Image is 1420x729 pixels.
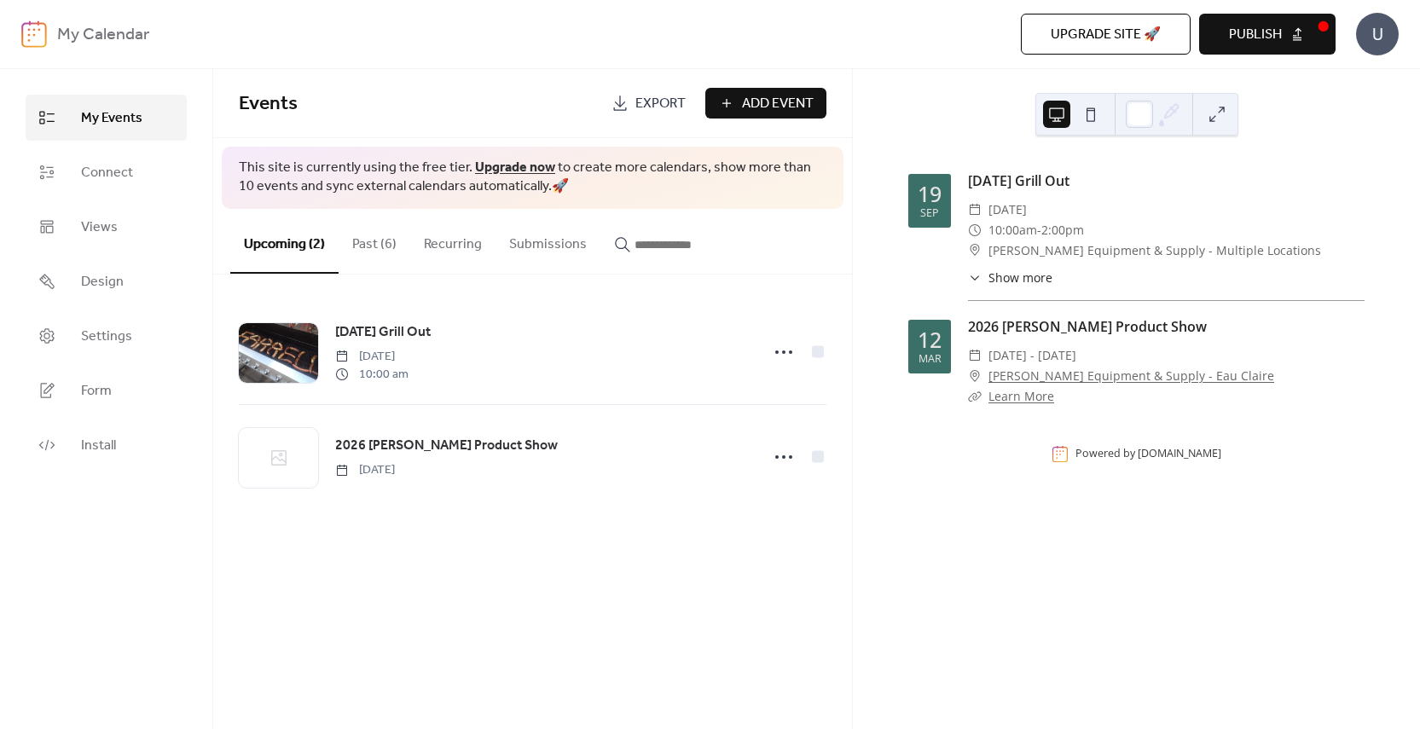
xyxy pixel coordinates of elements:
[81,108,142,129] span: My Events
[230,209,339,274] button: Upcoming (2)
[968,366,982,386] div: ​
[339,209,410,272] button: Past (6)
[1037,220,1041,240] span: -
[26,422,187,468] a: Install
[988,269,1052,286] span: Show more
[988,345,1076,366] span: [DATE] - [DATE]
[335,366,409,384] span: 10:00 am
[968,200,982,220] div: ​
[410,209,496,272] button: Recurring
[239,85,298,123] span: Events
[988,240,1321,261] span: [PERSON_NAME] Equipment & Supply - Multiple Locations
[81,163,133,183] span: Connect
[26,258,187,304] a: Design
[1229,25,1282,45] span: Publish
[918,183,942,205] div: 19
[988,388,1054,404] a: Learn More
[335,321,431,344] a: [DATE] Grill Out
[239,159,826,197] span: This site is currently using the free tier. to create more calendars, show more than 10 events an...
[988,220,1037,240] span: 10:00am
[335,348,409,366] span: [DATE]
[26,313,187,359] a: Settings
[705,88,826,119] button: Add Event
[968,386,982,407] div: ​
[81,327,132,347] span: Settings
[968,317,1207,336] a: 2026 [PERSON_NAME] Product Show
[968,345,982,366] div: ​
[1138,447,1221,461] a: [DOMAIN_NAME]
[919,354,942,365] div: Mar
[1021,14,1191,55] button: Upgrade site 🚀
[475,154,555,181] a: Upgrade now
[81,436,116,456] span: Install
[920,208,939,219] div: Sep
[57,19,149,51] b: My Calendar
[81,381,112,402] span: Form
[335,436,558,456] span: 2026 [PERSON_NAME] Product Show
[81,272,124,292] span: Design
[1199,14,1336,55] button: Publish
[742,94,814,114] span: Add Event
[335,435,558,457] a: 2026 [PERSON_NAME] Product Show
[968,240,982,261] div: ​
[599,88,698,119] a: Export
[1075,447,1221,461] div: Powered by
[26,149,187,195] a: Connect
[1356,13,1399,55] div: U
[1051,25,1161,45] span: Upgrade site 🚀
[635,94,686,114] span: Export
[26,204,187,250] a: Views
[21,20,47,48] img: logo
[81,217,118,238] span: Views
[335,461,395,479] span: [DATE]
[968,220,982,240] div: ​
[988,200,1027,220] span: [DATE]
[968,171,1365,191] div: [DATE] Grill Out
[26,95,187,141] a: My Events
[968,269,982,286] div: ​
[968,269,1052,286] button: ​Show more
[335,322,431,343] span: [DATE] Grill Out
[1041,220,1084,240] span: 2:00pm
[918,329,942,350] div: 12
[26,367,187,414] a: Form
[988,366,1274,386] a: [PERSON_NAME] Equipment & Supply - Eau Claire
[496,209,600,272] button: Submissions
